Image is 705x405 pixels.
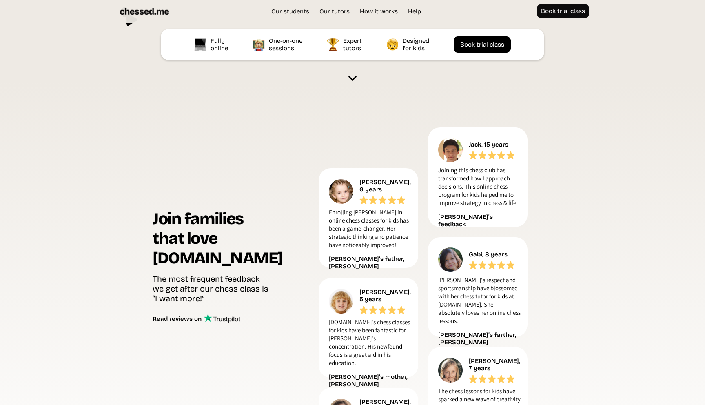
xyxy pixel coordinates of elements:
[403,37,431,52] div: Designed for kids
[469,251,510,258] div: Gabi, 8 years
[153,315,204,323] div: Read reviews on
[153,209,272,274] h1: Join families that love [DOMAIN_NAME]
[454,36,511,53] a: Book trial class
[329,373,411,388] div: [PERSON_NAME]'s mother, [PERSON_NAME]
[269,37,304,52] div: One-on-one sessions
[537,4,589,18] a: Book trial class
[469,141,510,148] div: Jack, 15 years
[438,276,521,329] p: [PERSON_NAME]'s respect and sportsmanship have blossomed with her chess tutor for kids at [DOMAIN...
[315,7,354,16] a: Our tutors
[404,7,425,16] a: Help
[359,178,413,193] div: [PERSON_NAME], 6 years
[438,213,521,228] div: [PERSON_NAME]'s feedback
[267,7,313,16] a: Our students
[329,255,411,270] div: [PERSON_NAME]’s father, [PERSON_NAME]
[438,166,521,211] p: Joining this chess club has transformed how I approach decisions. This online chess program for k...
[359,288,413,303] div: [PERSON_NAME], 5 years
[329,318,411,371] p: [DOMAIN_NAME]'s chess classes for kids have been fantastic for [PERSON_NAME]'s concentration. His...
[356,7,402,16] a: How it works
[343,37,364,52] div: Expert tutors
[438,331,521,346] div: [PERSON_NAME]’s farther, [PERSON_NAME]
[469,357,522,372] div: [PERSON_NAME], 7 years
[153,274,272,305] div: The most frequent feedback we get after our chess class is “I want more!”
[329,208,411,253] p: Enrolling [PERSON_NAME] in online chess classes for kids has been a game-changer. Her strategic t...
[153,314,240,323] a: Read reviews on
[211,37,230,52] div: Fully online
